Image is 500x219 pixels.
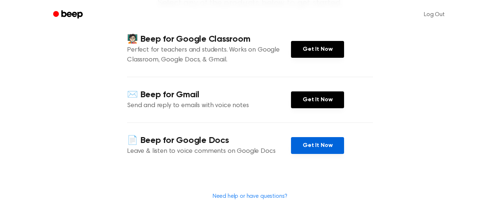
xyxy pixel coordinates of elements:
[291,137,344,154] a: Get It Now
[127,101,291,111] p: Send and reply to emails with voice notes
[127,147,291,156] p: Leave & listen to voice comments on Google Docs
[127,89,291,101] h4: ✉️ Beep for Gmail
[127,33,291,45] h4: 🧑🏻‍🏫 Beep for Google Classroom
[213,193,288,199] a: Need help or have questions?
[291,41,344,58] a: Get It Now
[48,8,89,22] a: Beep
[127,45,291,65] p: Perfect for teachers and students. Works on Google Classroom, Google Docs, & Gmail.
[417,6,452,23] a: Log Out
[291,91,344,108] a: Get It Now
[127,135,291,147] h4: 📄 Beep for Google Docs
